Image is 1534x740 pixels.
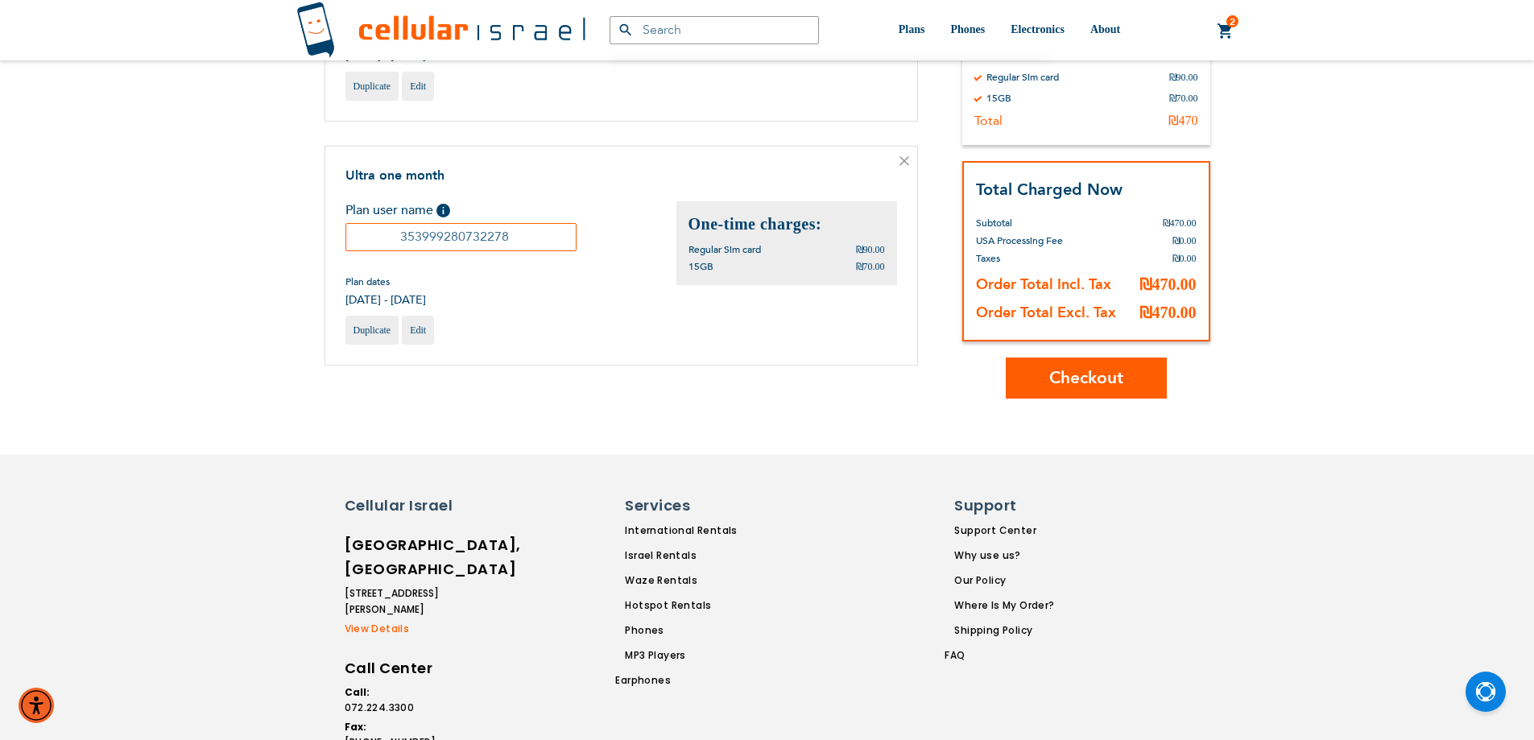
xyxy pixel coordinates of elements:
[976,275,1111,295] strong: Order Total Incl. Tax
[899,23,925,35] span: Plans
[1172,235,1197,246] span: ₪0.00
[976,250,1133,267] th: Taxes
[1139,275,1197,293] span: ₪470.00
[345,495,486,516] h6: Cellular Israel
[856,244,885,255] span: ₪90.00
[974,113,1003,129] div: Total
[625,523,824,538] a: International Rentals
[345,720,366,734] strong: Fax:
[345,585,486,618] li: [STREET_ADDRESS][PERSON_NAME]
[688,243,761,256] span: Regular Sim card
[345,685,370,699] strong: Call:
[1090,23,1120,35] span: About
[345,656,486,680] h6: Call Center
[954,495,1044,516] h6: Support
[1139,304,1197,321] span: ₪470.00
[1163,217,1197,229] span: ₪470.00
[345,316,399,345] a: Duplicate
[1217,22,1234,41] a: 2
[625,598,824,613] a: Hotspot Rentals
[954,548,1054,563] a: Why use us?
[345,622,486,636] a: View Details
[625,548,824,563] a: Israel Rentals
[410,325,426,336] span: Edit
[1168,113,1198,129] div: ₪470
[625,623,824,638] a: Phones
[1011,23,1065,35] span: Electronics
[1169,71,1198,84] div: ₪90.00
[625,495,814,516] h6: Services
[345,292,426,308] span: [DATE] - [DATE]
[345,701,486,715] a: 072.224.3300
[1172,253,1197,264] span: ₪0.00
[1169,92,1198,105] div: ₪70.00
[986,71,1059,84] div: Regular Sim card
[345,72,399,101] a: Duplicate
[436,204,450,217] span: Help
[345,201,433,219] span: Plan user name
[19,688,54,723] div: Accessibility Menu
[410,81,426,92] span: Edit
[976,179,1123,201] strong: Total Charged Now
[1006,358,1167,399] button: Checkout
[954,573,1054,588] a: Our Policy
[625,573,824,588] a: Waze Rentals
[610,16,819,44] input: Search
[354,81,391,92] span: Duplicate
[354,325,391,336] span: Duplicate
[976,202,1133,232] th: Subtotal
[296,2,585,59] img: Cellular Israel Logo
[345,533,486,581] h6: [GEOGRAPHIC_DATA], [GEOGRAPHIC_DATA]
[986,92,1011,105] div: 15GB
[688,213,885,235] h2: One-time charges:
[945,648,1054,663] a: FAQ
[1049,366,1123,390] span: Checkout
[345,167,444,184] a: Ultra one month
[954,623,1054,638] a: Shipping Policy
[976,303,1116,323] strong: Order Total Excl. Tax
[402,72,434,101] a: Edit
[345,275,426,288] span: Plan dates
[950,23,985,35] span: Phones
[954,523,1054,538] a: Support Center
[402,316,434,345] a: Edit
[688,260,713,273] span: 15GB
[976,234,1063,247] span: USA Processing Fee
[856,261,885,272] span: ₪70.00
[615,673,824,688] a: Earphones
[1230,15,1235,28] span: 2
[954,598,1054,613] a: Where Is My Order?
[625,648,824,663] a: MP3 Players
